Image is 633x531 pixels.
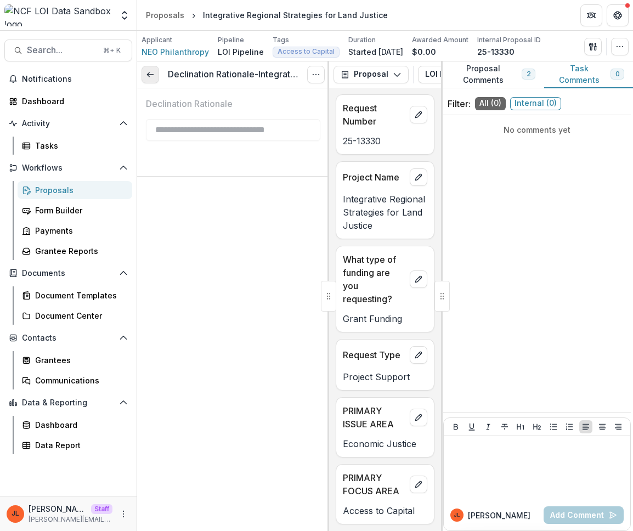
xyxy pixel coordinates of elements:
[343,171,405,184] p: Project Name
[343,253,405,306] p: What type of funding are you requesting?
[142,7,392,23] nav: breadcrumb
[563,420,576,433] button: Ordered List
[117,507,130,521] button: More
[35,375,123,386] div: Communications
[142,46,209,58] a: NEO Philanthropy
[101,44,123,57] div: ⌘ + K
[449,420,462,433] button: Bold
[410,270,427,288] button: edit
[278,48,335,55] span: Access to Capital
[544,61,633,88] button: Task Comments
[343,437,427,450] p: Economic Justice
[22,75,128,84] span: Notifications
[410,106,427,123] button: edit
[307,66,325,83] button: Options
[29,515,112,524] p: [PERSON_NAME][EMAIL_ADDRESS][DOMAIN_NAME]
[412,46,436,58] p: $0.00
[412,35,468,45] p: Awarded Amount
[18,181,132,199] a: Proposals
[343,101,405,128] p: Request Number
[468,510,530,521] p: [PERSON_NAME]
[547,420,560,433] button: Bullet List
[530,420,544,433] button: Heading 2
[448,124,626,135] p: No comments yet
[4,115,132,132] button: Open Activity
[35,140,123,151] div: Tasks
[22,119,115,128] span: Activity
[4,329,132,347] button: Open Contacts
[18,351,132,369] a: Grantees
[343,193,427,232] p: Integrative Regional Strategies for Land Justice
[465,420,478,433] button: Underline
[579,420,592,433] button: Align Left
[35,419,123,431] div: Dashboard
[35,310,123,321] div: Document Center
[12,510,19,517] div: Jeanne Locker
[273,35,289,45] p: Tags
[142,7,189,23] a: Proposals
[4,39,132,61] button: Search...
[35,184,123,196] div: Proposals
[544,506,624,524] button: Add Comment
[410,168,427,186] button: edit
[4,4,112,26] img: NCF LOI Data Sandbox logo
[348,35,376,45] p: Duration
[218,46,264,58] p: LOI Pipeline
[4,70,132,88] button: Notifications
[441,61,544,88] button: Proposal Comments
[514,420,527,433] button: Heading 1
[142,35,172,45] p: Applicant
[35,354,123,366] div: Grantees
[27,45,97,55] span: Search...
[18,222,132,240] a: Payments
[410,409,427,426] button: edit
[607,4,629,26] button: Get Help
[498,420,511,433] button: Strike
[35,245,123,257] div: Grantee Reports
[343,404,405,431] p: PRIMARY ISSUE AREA
[22,95,123,107] div: Dashboard
[410,476,427,493] button: edit
[35,205,123,216] div: Form Builder
[4,394,132,411] button: Open Data & Reporting
[343,312,427,325] p: Grant Funding
[22,163,115,173] span: Workflows
[91,504,112,514] p: Staff
[454,512,460,518] div: Jeanne Locker
[18,416,132,434] a: Dashboard
[18,201,132,219] a: Form Builder
[4,92,132,110] a: Dashboard
[22,334,115,343] span: Contacts
[4,159,132,177] button: Open Workflows
[343,370,427,383] p: Project Support
[615,70,619,78] span: 0
[448,97,471,110] p: Filter:
[343,348,405,361] p: Request Type
[18,436,132,454] a: Data Report
[29,503,87,515] p: [PERSON_NAME]
[475,97,506,110] span: All ( 0 )
[410,346,427,364] button: edit
[117,4,132,26] button: Open entity switcher
[18,242,132,260] a: Grantee Reports
[18,286,132,304] a: Document Templates
[482,420,495,433] button: Italicize
[477,35,541,45] p: Internal Proposal ID
[418,66,493,83] button: LOI Form
[35,290,123,301] div: Document Templates
[580,4,602,26] button: Partners
[477,46,515,58] p: 25-13330
[596,420,609,433] button: Align Center
[343,504,427,517] p: Access to Capital
[146,97,233,110] p: Declination Rationale
[527,70,530,78] span: 2
[168,69,298,80] h3: Declination Rationale-Integrative Regional Strategies for Land Justice
[334,66,409,83] button: Proposal
[203,9,388,21] div: Integrative Regional Strategies for Land Justice
[18,371,132,389] a: Communications
[18,307,132,325] a: Document Center
[510,97,561,110] span: Internal ( 0 )
[343,471,405,498] p: PRIMARY FOCUS AREA
[22,269,115,278] span: Documents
